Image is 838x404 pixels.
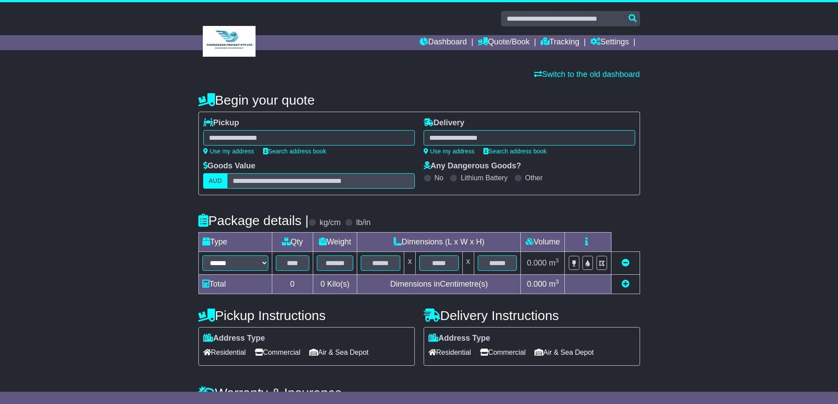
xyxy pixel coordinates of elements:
a: Add new item [622,280,629,288]
td: Type [198,233,272,252]
label: AUD [203,173,228,189]
span: Residential [203,346,246,359]
sup: 3 [556,257,559,264]
label: No [435,174,443,182]
td: Dimensions in Centimetre(s) [357,275,521,294]
td: 0 [272,275,313,294]
span: Commercial [255,346,300,359]
a: Search address book [263,148,326,155]
span: Air & Sea Depot [309,346,369,359]
h4: Warranty & Insurance [198,386,640,400]
td: Volume [521,233,565,252]
a: Use my address [424,148,475,155]
label: Goods Value [203,161,256,171]
a: Dashboard [420,35,467,50]
td: x [462,252,474,275]
td: Qty [272,233,313,252]
label: Address Type [428,334,490,343]
sup: 3 [556,278,559,285]
span: 0 [320,280,325,288]
h4: Begin your quote [198,93,640,107]
label: kg/cm [319,218,340,228]
span: Residential [428,346,471,359]
td: Total [198,275,272,294]
label: Address Type [203,334,265,343]
span: 0.000 [527,280,547,288]
label: Delivery [424,118,465,128]
a: Search address book [483,148,547,155]
label: Pickup [203,118,239,128]
a: Settings [590,35,629,50]
label: Other [525,174,543,182]
h4: Delivery Instructions [424,308,640,323]
td: Dimensions (L x W x H) [357,233,521,252]
label: Lithium Battery [461,174,508,182]
a: Tracking [541,35,579,50]
a: Remove this item [622,258,629,267]
span: Commercial [480,346,526,359]
td: Weight [313,233,357,252]
a: Quote/Book [478,35,530,50]
h4: Package details | [198,213,309,228]
td: Kilo(s) [313,275,357,294]
label: lb/in [356,218,370,228]
span: m [549,258,559,267]
span: Air & Sea Depot [534,346,594,359]
a: Switch to the old dashboard [534,70,640,79]
td: x [404,252,416,275]
span: 0.000 [527,258,547,267]
label: Any Dangerous Goods? [424,161,521,171]
span: m [549,280,559,288]
h4: Pickup Instructions [198,308,415,323]
a: Use my address [203,148,254,155]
